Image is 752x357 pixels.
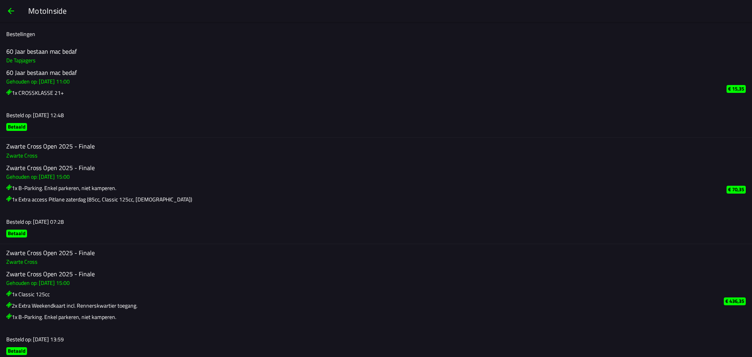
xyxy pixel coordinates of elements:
ion-title: MotoInside [20,5,752,17]
ion-label: Bestellingen [6,30,35,38]
h2: Zwarte Cross Open 2025 - Finale [6,270,711,278]
h3: 1x CROSSKLASSE 21+ [6,89,714,97]
h3: Besteld op: [DATE] 13:59 [6,335,711,343]
h3: Besteld op: [DATE] 12:48 [6,111,714,119]
h3: Besteld op: [DATE] 07:28 [6,217,714,226]
h3: Zwarte Cross [6,257,711,266]
h2: Zwarte Cross Open 2025 - Finale [6,164,714,172]
h3: 1x B-Parking. Enkel parkeren, niet kamperen. [6,313,711,321]
h3: Zwarte Cross [6,151,714,159]
h2: 60 Jaar bestaan mac bedaf [6,48,714,55]
ion-badge: Betaald [6,347,27,355]
h3: 1x B-Parking. Enkel parkeren, niet kamperen. [6,184,714,192]
h3: Gehouden op: [DATE] 15:00 [6,172,714,181]
h3: Gehouden op: [DATE] 15:00 [6,279,711,287]
ion-badge: € 436,35 [724,297,746,305]
h3: De Tapjagers [6,56,714,64]
h2: Zwarte Cross Open 2025 - Finale [6,143,714,150]
ion-badge: Betaald [6,230,27,237]
h3: Gehouden op: [DATE] 11:00 [6,77,714,85]
h2: 60 Jaar bestaan mac bedaf [6,69,714,76]
h2: Zwarte Cross Open 2025 - Finale [6,249,711,257]
ion-badge: € 15,35 [727,85,746,93]
h3: 1x Extra access Pitlane zaterdag (85cc, Classic 125cc, [DEMOGRAPHIC_DATA]) [6,195,714,203]
ion-badge: € 70,35 [727,186,746,194]
h3: 2x Extra Weekendkaart incl. Rennerskwartier toegang. [6,301,711,310]
h3: 1x Classic 125cc [6,290,711,298]
ion-badge: Betaald [6,123,27,131]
